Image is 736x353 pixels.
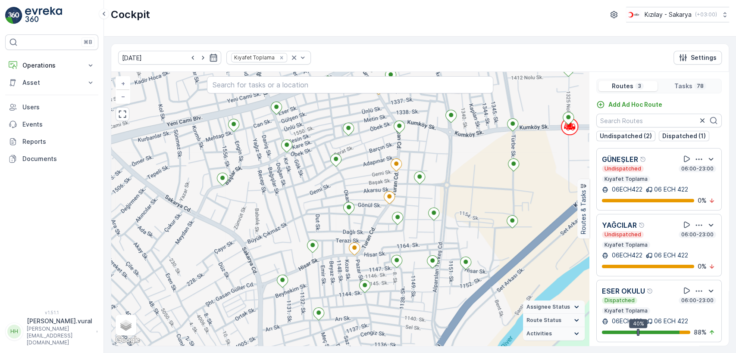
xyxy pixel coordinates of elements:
[604,231,642,238] p: Undispatched
[630,319,648,328] div: 40%
[84,39,92,46] p: ⌘B
[526,330,552,337] span: Activities
[579,190,588,235] p: Routes & Tasks
[673,51,722,65] button: Settings
[604,297,636,304] p: Dispatched
[526,303,570,310] span: Assignee Status
[694,328,707,337] p: 88 %
[654,317,688,325] p: 06 ECH 422
[604,242,648,248] p: Kıyafet Toplama
[111,8,150,22] p: Cockpit
[680,231,714,238] p: 06:00-23:00
[691,53,717,62] p: Settings
[523,300,585,314] summary: Assignee Status
[659,131,709,141] button: Dispatched (1)
[22,120,95,129] p: Events
[612,82,633,90] p: Routes
[526,317,561,324] span: Route Status
[604,176,648,183] p: Kıyafet Toplama
[695,11,717,18] p: ( +03:00 )
[602,154,638,164] p: GÜNEŞLER
[277,54,286,61] div: Remove Kıyafet Toplama
[610,317,642,325] p: 06ECH422
[602,220,637,230] p: YAĞCILAR
[674,82,692,90] p: Tasks
[680,165,714,172] p: 06:00-23:00
[604,165,642,172] p: Undispatched
[698,262,707,271] p: 0 %
[121,93,125,100] span: −
[654,185,688,194] p: 06 ECH 422
[596,100,662,109] a: Add Ad Hoc Route
[698,196,707,205] p: 0 %
[626,7,729,22] button: Kızılay - Sakarya(+03:00)
[22,103,95,111] p: Users
[523,314,585,327] summary: Route Status
[113,334,142,346] img: Google
[232,53,276,62] div: Kıyafet Toplama
[637,83,642,90] p: 3
[22,155,95,163] p: Documents
[5,317,98,346] button: HH[PERSON_NAME].vural[PERSON_NAME][EMAIL_ADDRESS][DOMAIN_NAME]
[639,222,645,229] div: Help Tooltip Icon
[626,10,641,19] img: k%C4%B1z%C4%B1lay_DTAvauz.png
[22,78,81,87] p: Asset
[647,288,654,294] div: Help Tooltip Icon
[22,137,95,146] p: Reports
[116,77,129,90] a: Zoom In
[207,76,494,93] input: Search for tasks or a location
[116,316,135,334] a: Layers
[27,317,92,325] p: [PERSON_NAME].vural
[604,307,648,314] p: Kıyafet Toplama
[602,286,645,296] p: ESER OKULU
[608,100,662,109] p: Add Ad Hoc Route
[25,7,62,24] img: logo_light-DOdMpM7g.png
[5,99,98,116] a: Users
[121,80,125,87] span: +
[596,114,722,127] input: Search Routes
[27,325,92,346] p: [PERSON_NAME][EMAIL_ADDRESS][DOMAIN_NAME]
[5,133,98,150] a: Reports
[22,61,81,70] p: Operations
[645,10,692,19] p: Kızılay - Sakarya
[610,251,642,260] p: 06ECH422
[118,51,221,65] input: dd/mm/yyyy
[5,57,98,74] button: Operations
[5,310,98,315] span: v 1.51.1
[113,334,142,346] a: Open this area in Google Maps (opens a new window)
[5,116,98,133] a: Events
[600,132,652,140] p: Undispatched (2)
[7,325,21,338] div: HH
[662,132,706,140] p: Dispatched (1)
[640,156,647,163] div: Help Tooltip Icon
[680,297,714,304] p: 06:00-23:00
[654,251,688,260] p: 06 ECH 422
[5,150,98,167] a: Documents
[116,90,129,103] a: Zoom Out
[596,131,655,141] button: Undispatched (2)
[696,83,705,90] p: 78
[610,185,642,194] p: 06ECH422
[5,7,22,24] img: logo
[523,327,585,341] summary: Activities
[5,74,98,91] button: Asset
